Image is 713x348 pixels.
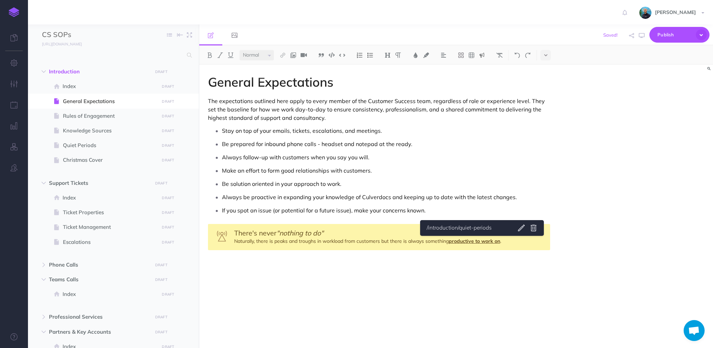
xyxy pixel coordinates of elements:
[318,52,324,58] img: Blockquote button
[159,194,177,202] button: DRAFT
[159,156,177,164] button: DRAFT
[155,277,167,282] small: DRAFT
[162,240,174,245] small: DRAFT
[162,158,174,162] small: DRAFT
[152,179,170,187] button: DRAFT
[280,52,286,58] img: Link button
[208,97,550,122] p: The expectations outlined here apply to every member of the Customer Success team, regardless of ...
[155,181,167,186] small: DRAFT
[525,52,531,58] img: Redo
[63,238,157,246] span: Escalations
[152,276,170,284] button: DRAFT
[649,27,710,43] button: Publish
[162,292,174,297] small: DRAFT
[49,275,148,284] span: Teams Calls
[639,7,651,19] img: 925838e575eb33ea1a1ca055db7b09b0.jpg
[412,52,419,58] img: Text color button
[208,75,550,89] h1: General Expectations
[162,129,174,133] small: DRAFT
[42,30,124,40] input: Documentation Name
[228,52,234,58] img: Underline button
[423,52,429,58] img: Text background color button
[152,328,170,336] button: DRAFT
[222,152,550,162] p: Always follow-up with customers when you say you will.
[155,330,167,334] small: DRAFT
[155,263,167,267] small: DRAFT
[440,52,447,58] img: Alignment dropdown menu button
[63,208,157,217] span: Ticket Properties
[159,97,177,106] button: DRAFT
[222,125,550,136] p: Stay on top of your emails, tickets, escalations, and meetings.
[49,261,148,269] span: Phone Calls
[159,209,177,217] button: DRAFT
[329,52,335,58] img: Code block button
[395,52,401,58] img: Paragraph button
[207,52,213,58] img: Bold button
[63,82,157,90] span: Index
[9,7,19,17] img: logo-mark.svg
[159,290,177,298] button: DRAFT
[657,29,692,40] span: Publish
[49,67,148,76] span: Introduction
[63,194,157,202] span: Index
[234,229,276,237] span: There's never
[49,313,148,321] span: Professional Services
[514,52,520,58] img: Undo
[159,82,177,90] button: DRAFT
[63,290,157,298] span: Index
[42,42,82,46] small: [URL][DOMAIN_NAME]
[162,196,174,200] small: DRAFT
[63,223,157,231] span: Ticket Management
[49,328,148,336] span: Partners & Key Accounts
[63,126,157,135] span: Knowledge Sources
[155,70,167,74] small: DRAFT
[159,238,177,246] button: DRAFT
[49,179,148,187] span: Support Tickets
[63,97,157,106] span: General Expectations
[162,114,174,118] small: DRAFT
[28,40,89,47] a: [URL][DOMAIN_NAME]
[449,238,500,244] a: productive to work on
[152,68,170,76] button: DRAFT
[162,99,174,104] small: DRAFT
[208,224,550,250] div: Naturally, there is peaks and troughs in workload from customers but there is always something .
[651,9,699,15] span: [PERSON_NAME]
[217,52,223,58] img: Italic button
[222,205,550,216] p: If you spot an issue (or potential for a future issue), make your concerns known.
[159,127,177,135] button: DRAFT
[63,141,157,150] span: Quiet Periods
[222,179,550,189] p: Be solution oriented in your approach to work.
[155,315,167,319] small: DRAFT
[63,156,157,164] span: Christmas Cover
[222,165,550,176] p: Make an effort to form good relationships with customers.
[162,84,174,89] small: DRAFT
[424,224,512,232] a: /introduction/quiet-periods
[162,210,174,215] small: DRAFT
[496,52,503,58] img: Clear styles button
[152,261,170,269] button: DRAFT
[290,52,296,58] img: Add image button
[356,52,363,58] img: Ordered list button
[339,52,345,58] img: Inline code button
[222,192,550,202] p: Always be proactive in expanding your knowledge of Culverdocs and keeping up to date with the lat...
[159,223,177,231] button: DRAFT
[162,225,174,230] small: DRAFT
[479,52,485,58] img: Callout dropdown menu button
[63,112,157,120] span: Rules of Engagement
[159,112,177,120] button: DRAFT
[162,143,174,148] small: DRAFT
[367,52,373,58] img: Unordered list button
[42,49,183,61] input: Search
[222,139,550,149] p: Be prepared for inbound phone calls - headset and notepad at the ready.
[684,320,705,341] div: Open chat
[603,32,618,38] span: Saved!
[159,142,177,150] button: DRAFT
[276,229,324,237] span: "nothing to do"
[152,313,170,321] button: DRAFT
[384,52,391,58] img: Headings dropdown button
[301,52,307,58] img: Add video button
[468,52,475,58] img: Create table button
